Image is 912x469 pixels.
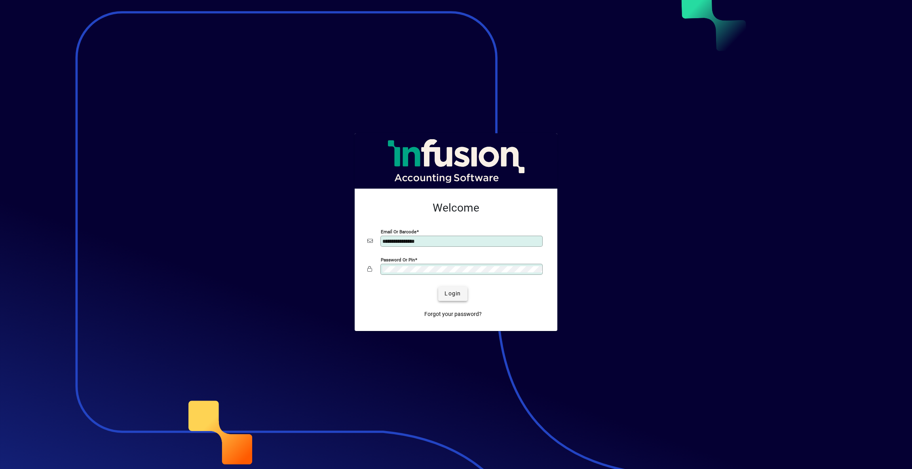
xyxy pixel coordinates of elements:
a: Forgot your password? [421,307,485,321]
span: Forgot your password? [424,310,482,318]
mat-label: Password or Pin [381,257,415,262]
mat-label: Email or Barcode [381,229,416,234]
span: Login [445,289,461,298]
h2: Welcome [367,201,545,215]
button: Login [438,287,467,301]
